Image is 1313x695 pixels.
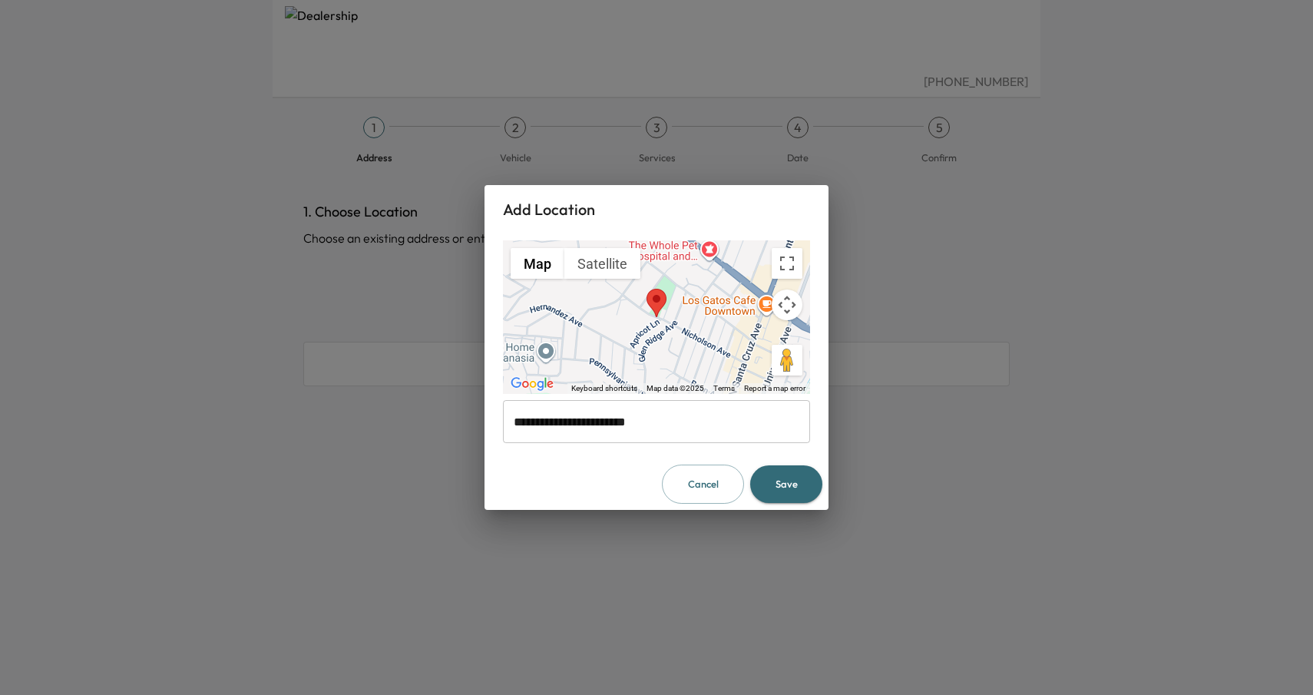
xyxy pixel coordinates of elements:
button: Show satellite imagery [564,248,640,279]
button: Cancel [662,465,744,504]
button: Show street map [511,248,564,279]
a: Terms (opens in new tab) [713,384,735,392]
a: Report a map error [744,384,805,392]
img: Google [507,374,557,394]
h2: Add Location [485,185,828,234]
a: Open this area in Google Maps (opens a new window) [507,374,557,394]
button: Keyboard shortcuts [571,383,637,394]
button: Toggle fullscreen view [772,248,802,279]
button: Drag Pegman onto the map to open Street View [772,345,802,376]
button: Map camera controls [772,290,802,320]
button: Save [750,465,822,503]
span: Map data ©2025 [647,384,704,392]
